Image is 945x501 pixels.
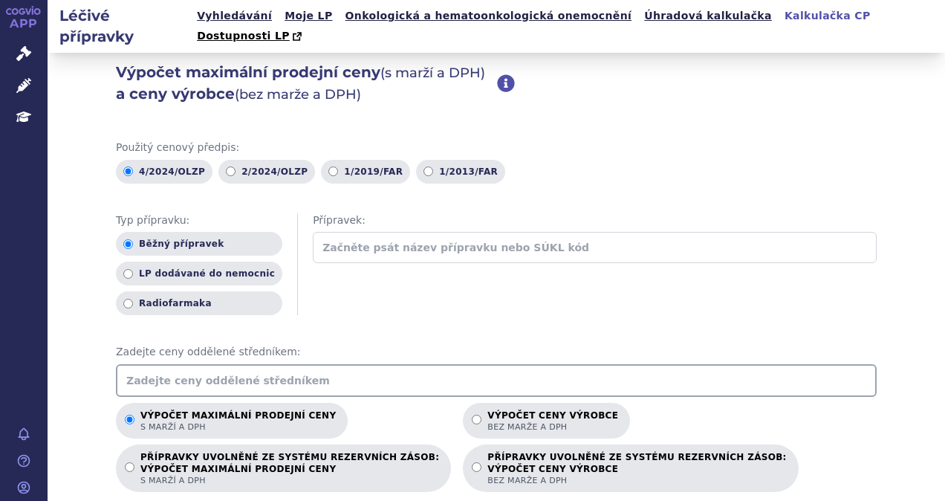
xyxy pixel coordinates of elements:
label: 2/2024/OLZP [218,160,315,184]
p: Výpočet maximální prodejní ceny [140,410,336,433]
span: (s marží a DPH) [380,65,485,81]
a: Kalkulačka CP [780,6,875,26]
input: Běžný přípravek [123,239,133,249]
label: LP dodávané do nemocnic [116,262,282,285]
span: s marží a DPH [140,475,439,486]
p: Výpočet ceny výrobce [487,410,618,433]
input: PŘÍPRAVKY UVOLNĚNÉ ZE SYSTÉMU REZERVNÍCH ZÁSOB:VÝPOČET CENY VÝROBCEbez marže a DPH [472,462,481,472]
strong: VÝPOČET CENY VÝROBCE [487,463,786,475]
input: LP dodávané do nemocnic [123,269,133,279]
p: PŘÍPRAVKY UVOLNĚNÉ ZE SYSTÉMU REZERVNÍCH ZÁSOB: [140,452,439,486]
label: 1/2019/FAR [321,160,410,184]
label: 4/2024/OLZP [116,160,212,184]
input: Zadejte ceny oddělené středníkem [116,364,877,397]
span: (bez marže a DPH) [235,86,361,103]
span: Zadejte ceny oddělené středníkem: [116,345,877,360]
input: Výpočet maximální prodejní cenys marží a DPH [125,415,134,424]
label: Radiofarmaka [116,291,282,315]
a: Onkologická a hematoonkologická onemocnění [341,6,637,26]
label: Běžný přípravek [116,232,282,256]
p: PŘÍPRAVKY UVOLNĚNÉ ZE SYSTÉMU REZERVNÍCH ZÁSOB: [487,452,786,486]
strong: VÝPOČET MAXIMÁLNÍ PRODEJNÍ CENY [140,463,439,475]
input: Radiofarmaka [123,299,133,308]
input: Začněte psát název přípravku nebo SÚKL kód [313,232,877,263]
input: 2/2024/OLZP [226,167,236,176]
span: bez marže a DPH [487,475,786,486]
h2: Léčivé přípravky [48,5,192,47]
a: Moje LP [280,6,337,26]
input: Výpočet ceny výrobcebez marže a DPH [472,415,481,424]
span: Přípravek: [313,213,877,228]
a: Vyhledávání [192,6,276,26]
span: Typ přípravku: [116,213,282,228]
span: bez marže a DPH [487,421,618,433]
input: 1/2013/FAR [423,167,433,176]
input: PŘÍPRAVKY UVOLNĚNÉ ZE SYSTÉMU REZERVNÍCH ZÁSOB:VÝPOČET MAXIMÁLNÍ PRODEJNÍ CENYs marží a DPH [125,462,134,472]
label: 1/2013/FAR [416,160,505,184]
input: 1/2019/FAR [328,167,338,176]
a: Úhradová kalkulačka [640,6,776,26]
span: Použitý cenový předpis: [116,140,877,155]
input: 4/2024/OLZP [123,167,133,176]
h2: Výpočet maximální prodejní ceny a ceny výrobce [116,62,497,105]
span: Dostupnosti LP [197,30,290,42]
span: s marží a DPH [140,421,336,433]
a: Dostupnosti LP [192,26,309,47]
